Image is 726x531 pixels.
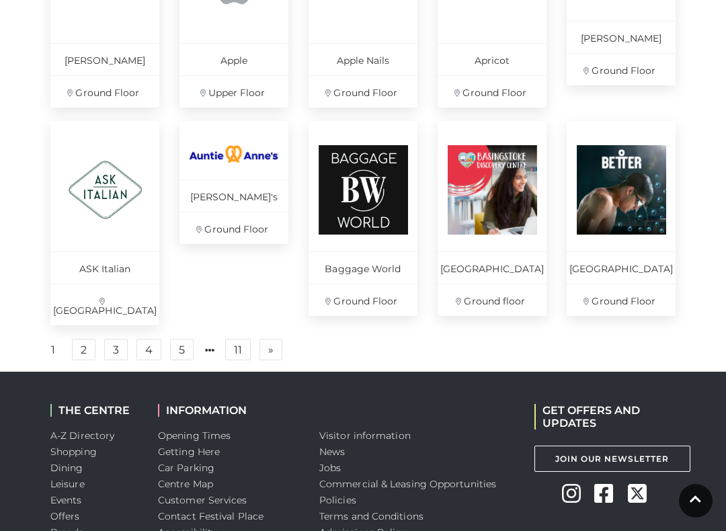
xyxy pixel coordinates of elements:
p: [PERSON_NAME] [50,43,159,75]
a: Car Parking [158,462,214,474]
p: [PERSON_NAME] [567,21,676,53]
p: Apricot [438,43,547,75]
a: 1 [43,339,63,361]
a: Opening Times [158,430,231,442]
a: Leisure [50,478,85,490]
a: Dining [50,462,83,474]
a: Baggage World Ground Floor [309,121,417,316]
p: Ground Floor [567,53,676,85]
a: ASK Italian [GEOGRAPHIC_DATA] [50,121,159,325]
a: News [319,446,345,458]
a: Join Our Newsletter [534,446,690,472]
a: Next [259,339,282,360]
a: Offers [50,510,80,522]
a: 5 [170,339,194,360]
p: Ground Floor [438,75,547,108]
a: Terms and Conditions [319,510,424,522]
a: Visitor information [319,430,411,442]
a: Jobs [319,462,341,474]
a: 3 [104,339,128,360]
p: [GEOGRAPHIC_DATA] [567,251,676,284]
a: Centre Map [158,478,213,490]
p: Ground Floor [179,212,288,244]
a: [GEOGRAPHIC_DATA] Ground Floor [567,121,676,316]
p: Apple Nails [309,43,417,75]
p: [PERSON_NAME]'s [179,179,288,212]
a: Shopping [50,446,97,458]
p: Ground Floor [309,284,417,316]
h2: INFORMATION [158,404,299,417]
a: Commercial & Leasing Opportunities [319,478,496,490]
p: Ground Floor [567,284,676,316]
a: A-Z Directory [50,430,114,442]
a: Events [50,494,82,506]
a: [PERSON_NAME]'s Ground Floor [179,121,288,244]
a: Customer Services [158,494,247,506]
p: Ground Floor [309,75,417,108]
p: Upper Floor [179,75,288,108]
a: Contact Festival Place [158,510,264,522]
p: Baggage World [309,251,417,284]
p: ASK Italian [50,251,159,284]
a: 4 [136,339,161,360]
h2: GET OFFERS AND UPDATES [534,404,676,430]
h2: THE CENTRE [50,404,138,417]
p: Ground Floor [50,75,159,108]
a: [GEOGRAPHIC_DATA] Ground floor [438,121,547,316]
p: Ground floor [438,284,547,316]
a: 11 [225,339,251,360]
p: Apple [179,43,288,75]
a: Getting Here [158,446,220,458]
p: [GEOGRAPHIC_DATA] [438,251,547,284]
p: [GEOGRAPHIC_DATA] [50,284,159,325]
span: » [268,345,274,354]
a: Policies [319,494,356,506]
a: 2 [72,339,95,360]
